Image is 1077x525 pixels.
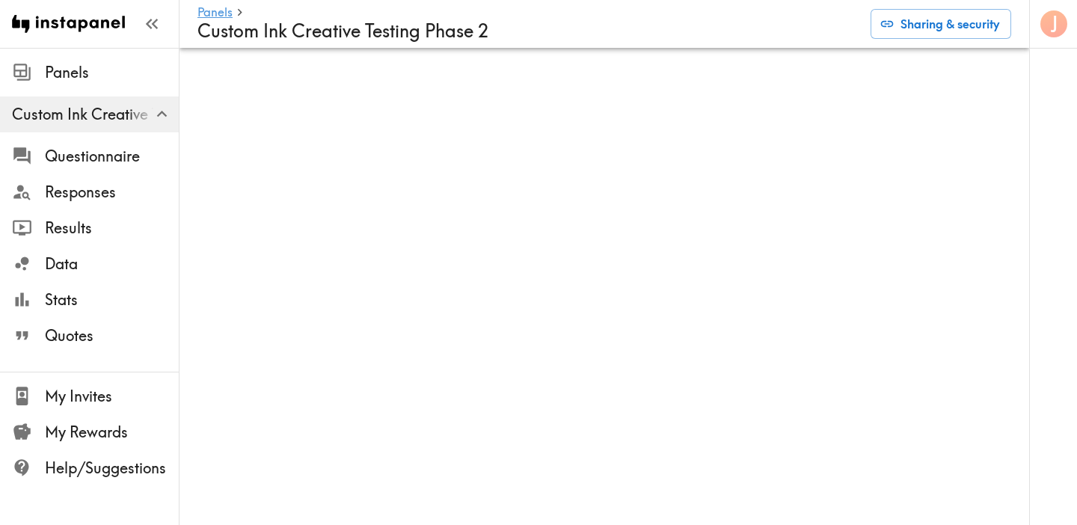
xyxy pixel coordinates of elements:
span: Data [45,254,179,274]
span: My Invites [45,386,179,407]
span: Stats [45,289,179,310]
button: J [1039,9,1069,39]
a: Panels [197,6,233,20]
span: Quotes [45,325,179,346]
span: Questionnaire [45,146,179,167]
button: Sharing & security [871,9,1011,39]
span: Results [45,218,179,239]
span: Responses [45,182,179,203]
h4: Custom Ink Creative Testing Phase 2 [197,20,859,42]
span: Panels [45,62,179,83]
span: J [1051,11,1058,37]
span: Custom Ink Creative Testing Phase 2 [12,104,179,125]
span: My Rewards [45,422,179,443]
span: Help/Suggestions [45,458,179,479]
